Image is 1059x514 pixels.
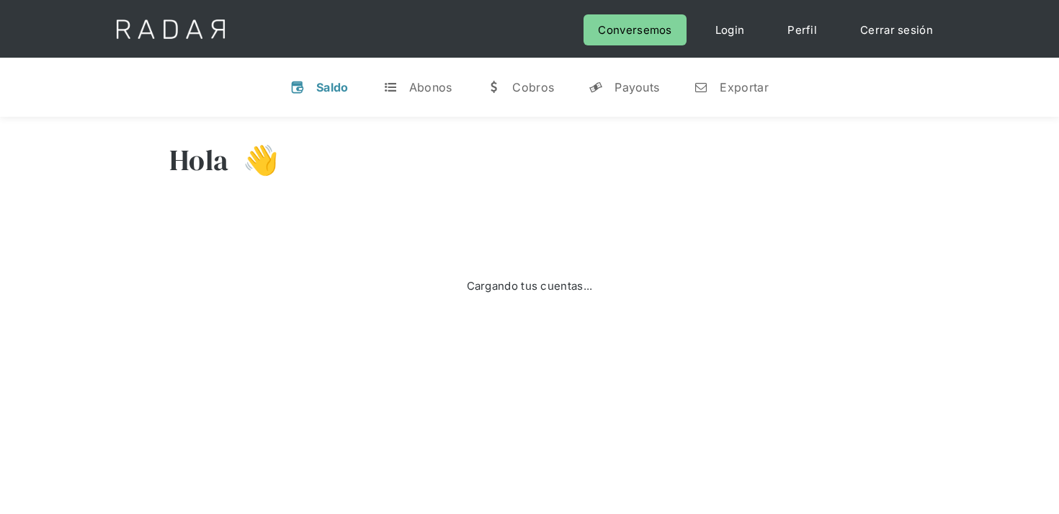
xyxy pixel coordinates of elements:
h3: Hola [169,142,228,178]
a: Login [701,14,759,45]
div: t [383,80,398,94]
a: Conversemos [584,14,686,45]
div: Payouts [615,80,659,94]
div: Cargando tus cuentas... [467,276,593,296]
div: v [290,80,305,94]
div: Abonos [409,80,452,94]
div: Exportar [720,80,768,94]
div: Cobros [512,80,554,94]
div: n [694,80,708,94]
a: Cerrar sesión [846,14,947,45]
a: Perfil [773,14,831,45]
div: y [589,80,603,94]
div: Saldo [316,80,349,94]
div: w [486,80,501,94]
h3: 👋 [228,142,279,178]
